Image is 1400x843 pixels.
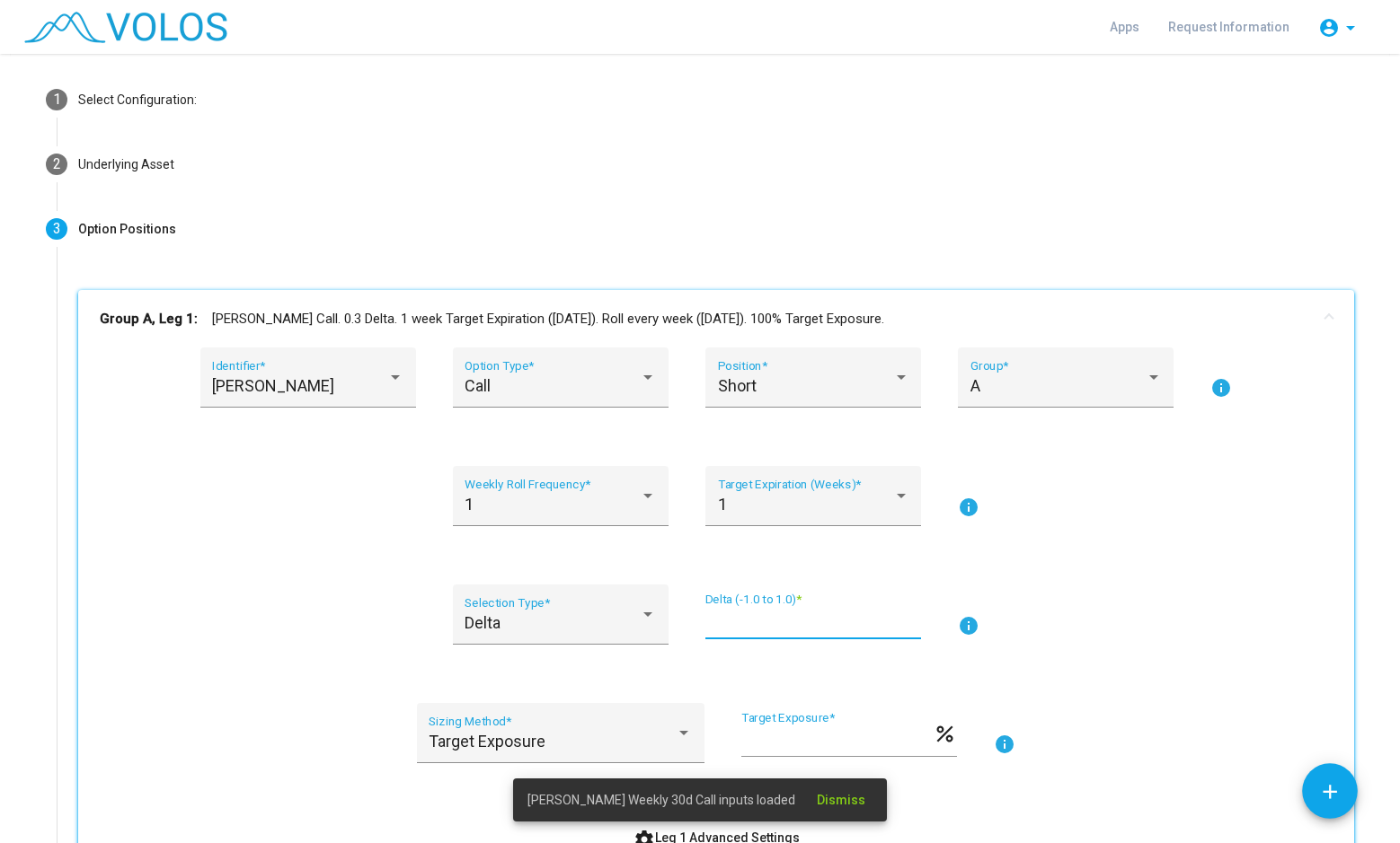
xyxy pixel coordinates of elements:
[1154,11,1304,43] a: Request Information
[100,309,1311,329] mat-panel-title: [PERSON_NAME] Call. 0.3 Delta. 1 week Target Expiration ([DATE]). Roll every week ([DATE]). 100% ...
[78,155,174,174] div: Underlying Asset
[1095,11,1154,43] a: Apps
[1302,763,1358,819] button: Add icon
[817,793,865,807] span: Dismiss
[465,495,474,514] span: 1
[1340,17,1361,39] mat-icon: arrow_drop_down
[1210,377,1232,399] mat-icon: info
[53,220,61,237] span: 3
[78,220,176,239] div: Option Positions
[802,784,880,816] button: Dismiss
[718,376,757,395] span: Short
[958,496,979,518] mat-icon: info
[718,495,727,514] span: 1
[78,91,197,110] div: Select Configuration:
[100,309,198,329] b: Group A, Leg 1:
[465,376,491,395] span: Call
[212,376,334,395] span: [PERSON_NAME]
[994,733,1015,755] mat-icon: info
[53,91,61,108] span: 1
[527,791,795,809] span: [PERSON_NAME] Weekly 30d Call inputs loaded
[465,613,501,632] span: Delta
[958,615,979,637] mat-icon: info
[53,155,61,172] span: 2
[933,721,957,742] mat-icon: percent
[1318,780,1342,803] mat-icon: add
[78,290,1354,347] mat-expansion-panel-header: Group A, Leg 1:[PERSON_NAME] Call. 0.3 Delta. 1 week Target Expiration ([DATE]). Roll every week ...
[1318,17,1340,39] mat-icon: account_circle
[970,376,980,395] span: A
[1110,20,1139,34] span: Apps
[1168,20,1289,34] span: Request Information
[429,732,545,751] span: Target Exposure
